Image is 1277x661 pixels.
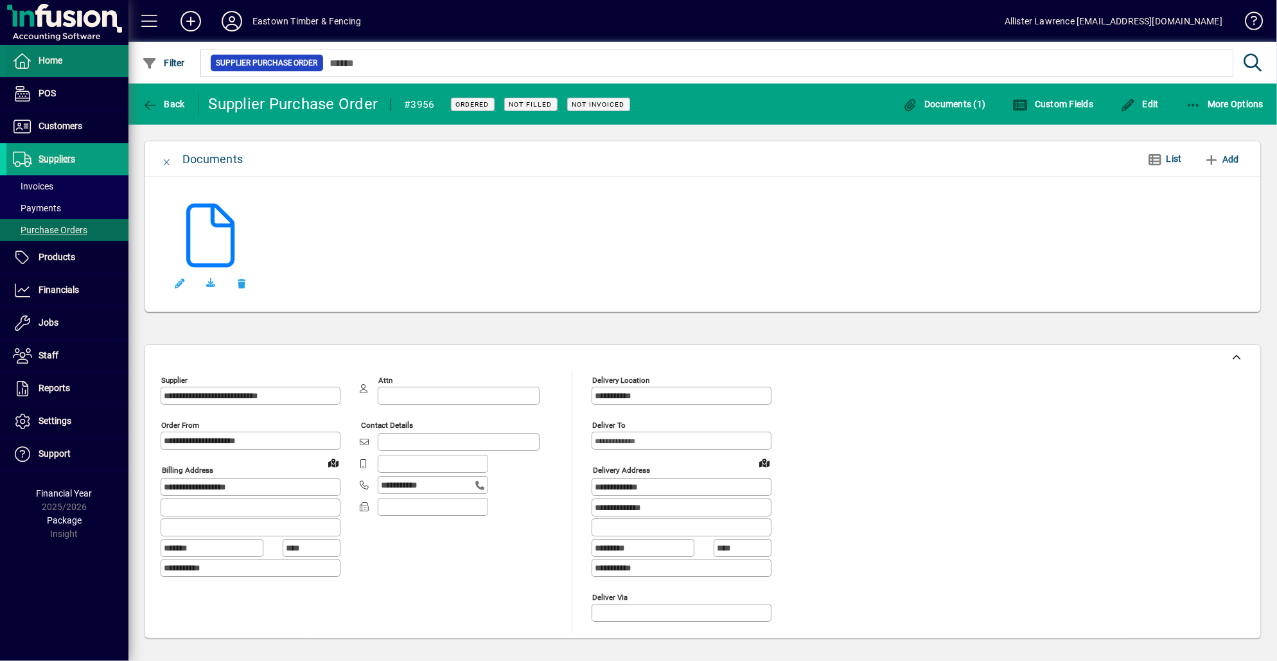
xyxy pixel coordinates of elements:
app-page-header-button: Back [128,93,199,116]
span: Documents (1) [903,99,986,109]
span: POS [39,88,56,98]
span: Payments [13,203,61,213]
span: Home [39,55,62,66]
span: Ordered [456,100,489,109]
div: Supplier Purchase Order [209,94,378,114]
div: Documents [182,149,243,170]
span: Support [39,448,71,459]
span: Jobs [39,317,58,328]
a: Financials [6,274,128,306]
span: Staff [39,350,58,360]
button: Remove [226,268,257,299]
mat-label: Deliver via [592,592,628,601]
a: Jobs [6,307,128,339]
a: Payments [6,197,128,219]
mat-label: Delivery Location [592,376,649,385]
span: Edit [1120,99,1159,109]
span: Products [39,252,75,262]
button: Back [139,93,188,116]
span: Supplier Purchase Order [216,57,318,69]
a: Products [6,242,128,274]
div: Allister Lawrence [EMAIL_ADDRESS][DOMAIN_NAME] [1005,11,1222,31]
a: Staff [6,340,128,372]
button: List [1137,148,1192,171]
span: More Options [1186,99,1264,109]
span: Custom Fields [1012,99,1093,109]
a: POS [6,78,128,110]
a: Invoices [6,175,128,197]
span: Invoices [13,181,53,191]
button: Edit [1117,93,1162,116]
div: Eastown Timber & Fencing [252,11,361,31]
div: #3956 [404,94,434,115]
a: Settings [6,405,128,437]
mat-label: Deliver To [592,421,626,430]
span: Filter [142,58,185,68]
button: More Options [1183,93,1267,116]
span: Not Invoiced [572,100,625,109]
a: Download [195,268,226,299]
button: Add [1199,148,1244,171]
mat-label: Order from [161,421,199,430]
a: Support [6,438,128,470]
span: Financials [39,285,79,295]
span: Package [47,515,82,525]
button: Edit [164,268,195,299]
span: Purchase Orders [13,225,87,235]
button: Close [152,144,182,175]
span: Financial Year [37,488,92,498]
button: Filter [139,51,188,75]
button: Documents (1) [899,93,989,116]
a: Reports [6,373,128,405]
mat-label: Attn [378,376,392,385]
a: Customers [6,110,128,143]
span: Add [1204,149,1239,170]
span: Customers [39,121,82,131]
button: Add [170,10,211,33]
mat-label: Supplier [161,376,188,385]
a: Home [6,45,128,77]
a: Knowledge Base [1235,3,1261,44]
span: Not Filled [509,100,552,109]
span: Settings [39,416,71,426]
button: Profile [211,10,252,33]
a: View on map [754,452,775,473]
button: Custom Fields [1009,93,1096,116]
span: Suppliers [39,154,75,164]
span: List [1167,154,1182,164]
span: Reports [39,383,70,393]
a: Purchase Orders [6,219,128,241]
a: View on map [323,452,344,473]
span: Back [142,99,185,109]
